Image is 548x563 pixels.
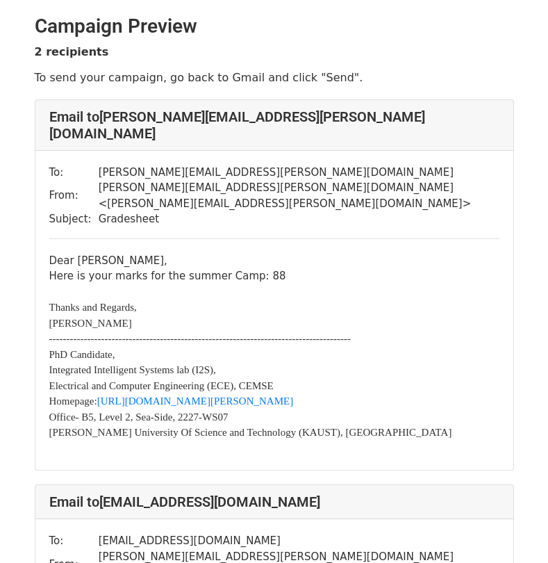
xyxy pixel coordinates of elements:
[49,253,499,269] div: Dear [PERSON_NAME],
[35,70,514,85] p: To send your campaign, go back to Gmail and click "Send".
[49,318,132,329] font: [PERSON_NAME]
[49,380,274,391] font: Electrical and Computer Engineering (ECE), CEMSE
[99,180,499,211] td: [PERSON_NAME][EMAIL_ADDRESS][PERSON_NAME][DOMAIN_NAME] < [PERSON_NAME][EMAIL_ADDRESS][PERSON_NAME...
[99,533,499,549] td: [EMAIL_ADDRESS][DOMAIN_NAME]
[49,411,229,423] font: Office- B5, Level 2, Sea-Side, 2227-WS07
[49,333,351,344] font: ---------------------------------------------------------------------------------------
[49,108,499,142] h4: Email to [PERSON_NAME][EMAIL_ADDRESS][PERSON_NAME][DOMAIN_NAME]
[35,15,514,38] h2: Campaign Preview
[49,427,452,438] font: [PERSON_NAME] University Of Science and Technology (KAUST), [GEOGRAPHIC_DATA]
[49,165,99,181] td: To:
[49,268,499,284] div: Here is your marks for the summer Camp: 88
[99,211,499,227] td: Gradesheet
[97,395,293,407] a: [URL][DOMAIN_NAME][PERSON_NAME]
[49,395,294,407] font: Homepage:
[49,493,499,510] h4: Email to [EMAIL_ADDRESS][DOMAIN_NAME]
[49,533,99,549] td: To:
[49,180,99,211] td: From:
[49,302,137,313] font: Thanks and Regards,
[99,165,499,181] td: [PERSON_NAME][EMAIL_ADDRESS][PERSON_NAME][DOMAIN_NAME]
[35,45,109,58] strong: 2 recipients
[49,211,99,227] td: Subject:
[49,349,115,360] font: PhD Candidate,
[49,364,216,375] font: Integrated Intelligent Systems lab (I2S),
